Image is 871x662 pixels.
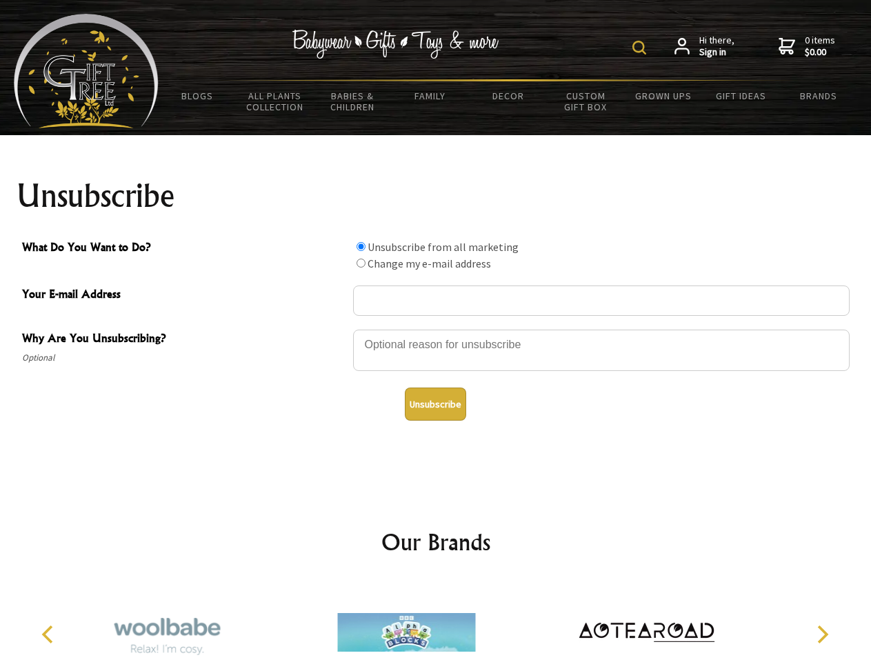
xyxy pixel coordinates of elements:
[624,81,702,110] a: Grown Ups
[353,330,850,371] textarea: Why Are You Unsubscribing?
[353,285,850,316] input: Your E-mail Address
[805,46,835,59] strong: $0.00
[292,30,499,59] img: Babywear - Gifts - Toys & more
[237,81,314,121] a: All Plants Collection
[807,619,837,650] button: Next
[22,350,346,366] span: Optional
[22,330,346,350] span: Why Are You Unsubscribing?
[779,34,835,59] a: 0 items$0.00
[805,34,835,59] span: 0 items
[314,81,392,121] a: Babies & Children
[632,41,646,54] img: product search
[357,242,366,251] input: What Do You Want to Do?
[34,619,65,650] button: Previous
[780,81,858,110] a: Brands
[22,285,346,305] span: Your E-mail Address
[17,179,855,212] h1: Unsubscribe
[702,81,780,110] a: Gift Ideas
[405,388,466,421] button: Unsubscribe
[674,34,734,59] a: Hi there,Sign in
[14,14,159,128] img: Babyware - Gifts - Toys and more...
[547,81,625,121] a: Custom Gift Box
[392,81,470,110] a: Family
[357,259,366,268] input: What Do You Want to Do?
[28,525,844,559] h2: Our Brands
[469,81,547,110] a: Decor
[699,34,734,59] span: Hi there,
[159,81,237,110] a: BLOGS
[368,257,491,270] label: Change my e-mail address
[699,46,734,59] strong: Sign in
[368,240,519,254] label: Unsubscribe from all marketing
[22,239,346,259] span: What Do You Want to Do?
